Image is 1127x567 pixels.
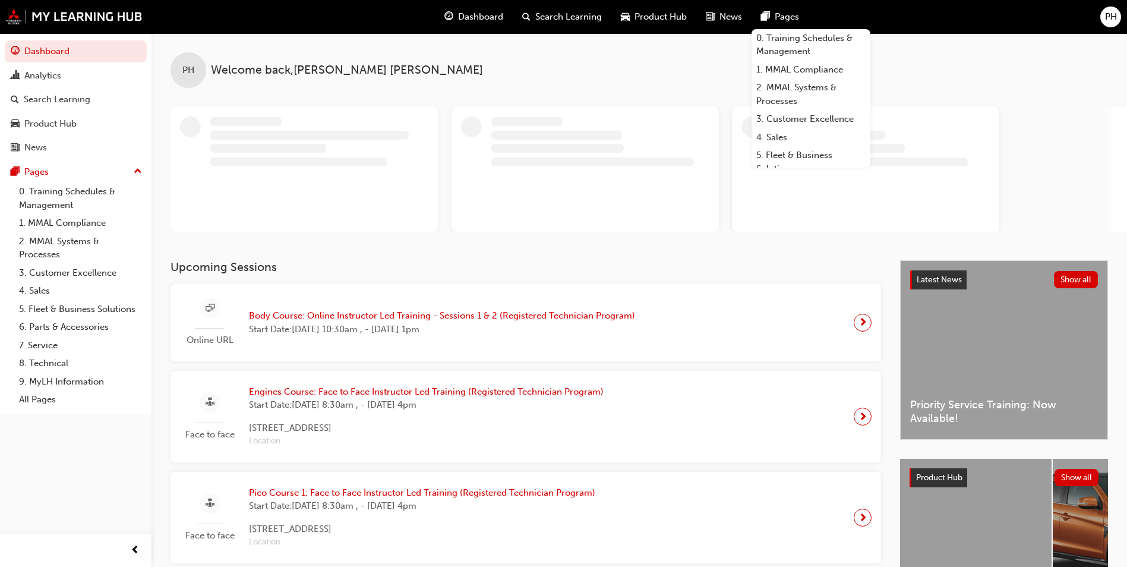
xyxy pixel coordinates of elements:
span: sessionType_ONLINE_URL-icon [206,301,214,316]
a: News [5,137,147,159]
a: 4. Sales [14,282,147,300]
span: Location [249,434,604,448]
span: next-icon [858,408,867,425]
span: [STREET_ADDRESS] [249,522,595,536]
div: Search Learning [24,93,90,106]
a: 3. Customer Excellence [14,264,147,282]
span: Start Date: [DATE] 8:30am , - [DATE] 4pm [249,499,595,513]
a: 4. Sales [752,128,870,147]
span: car-icon [621,10,630,24]
div: Analytics [24,69,61,83]
a: 5. Fleet & Business Solutions [752,146,870,178]
span: Priority Service Training: Now Available! [910,398,1098,425]
span: [STREET_ADDRESS] [249,421,604,435]
span: PH [1105,10,1117,24]
span: next-icon [858,314,867,331]
a: Latest NewsShow all [910,270,1098,289]
a: Search Learning [5,89,147,111]
span: pages-icon [11,167,20,178]
a: 0. Training Schedules & Management [752,29,870,61]
div: News [24,141,47,155]
span: up-icon [134,164,142,179]
span: News [719,10,742,24]
span: search-icon [11,94,19,105]
span: sessionType_FACE_TO_FACE-icon [206,496,214,511]
span: chart-icon [11,71,20,81]
span: next-icon [858,509,867,526]
a: Dashboard [5,40,147,62]
span: Online URL [180,333,239,347]
span: Face to face [180,428,239,442]
a: Face to facePico Course 1: Face to Face Instructor Led Training (Registered Technician Program)St... [180,481,872,554]
a: Analytics [5,65,147,87]
span: guage-icon [11,46,20,57]
a: 1. MMAL Compliance [752,61,870,79]
span: Product Hub [916,472,962,483]
span: Start Date: [DATE] 8:30am , - [DATE] 4pm [249,398,604,412]
span: Engines Course: Face to Face Instructor Led Training (Registered Technician Program) [249,385,604,399]
span: Pico Course 1: Face to Face Instructor Led Training (Registered Technician Program) [249,486,595,500]
button: PH [1100,7,1121,27]
span: search-icon [522,10,531,24]
span: Search Learning [535,10,602,24]
a: Face to faceEngines Course: Face to Face Instructor Led Training (Registered Technician Program)S... [180,380,872,453]
button: Show all [1054,271,1098,288]
span: PH [182,64,194,77]
span: Dashboard [458,10,503,24]
a: Product HubShow all [910,468,1098,487]
button: Pages [5,161,147,183]
a: 9. MyLH Information [14,373,147,391]
a: news-iconNews [696,5,752,29]
a: pages-iconPages [752,5,809,29]
a: All Pages [14,390,147,409]
span: Latest News [917,275,962,285]
img: mmal [6,9,143,24]
a: 7. Service [14,336,147,355]
a: 2. MMAL Systems & Processes [14,232,147,264]
a: search-iconSearch Learning [513,5,611,29]
h3: Upcoming Sessions [171,260,881,274]
a: 3. Customer Excellence [752,110,870,128]
span: Location [249,535,595,549]
span: Welcome back , [PERSON_NAME] [PERSON_NAME] [211,64,483,77]
span: Product Hub [634,10,687,24]
span: Pages [775,10,799,24]
a: 0. Training Schedules & Management [14,182,147,214]
a: 6. Parts & Accessories [14,318,147,336]
span: prev-icon [131,543,140,558]
a: Online URLBody Course: Online Instructor Led Training - Sessions 1 & 2 (Registered Technician Pro... [180,293,872,352]
span: news-icon [706,10,715,24]
button: DashboardAnalyticsSearch LearningProduct HubNews [5,38,147,161]
span: pages-icon [761,10,770,24]
a: 2. MMAL Systems & Processes [752,78,870,110]
a: guage-iconDashboard [435,5,513,29]
a: Product Hub [5,113,147,135]
a: 8. Technical [14,354,147,373]
button: Show all [1055,469,1099,486]
a: Latest NewsShow allPriority Service Training: Now Available! [900,260,1108,440]
span: Body Course: Online Instructor Led Training - Sessions 1 & 2 (Registered Technician Program) [249,309,635,323]
div: Pages [24,165,49,179]
a: car-iconProduct Hub [611,5,696,29]
a: 5. Fleet & Business Solutions [14,300,147,319]
a: 1. MMAL Compliance [14,214,147,232]
span: Start Date: [DATE] 10:30am , - [DATE] 1pm [249,323,635,336]
span: car-icon [11,119,20,130]
span: news-icon [11,143,20,153]
div: Product Hub [24,117,77,131]
span: guage-icon [444,10,453,24]
span: sessionType_FACE_TO_FACE-icon [206,395,214,410]
span: Face to face [180,529,239,543]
